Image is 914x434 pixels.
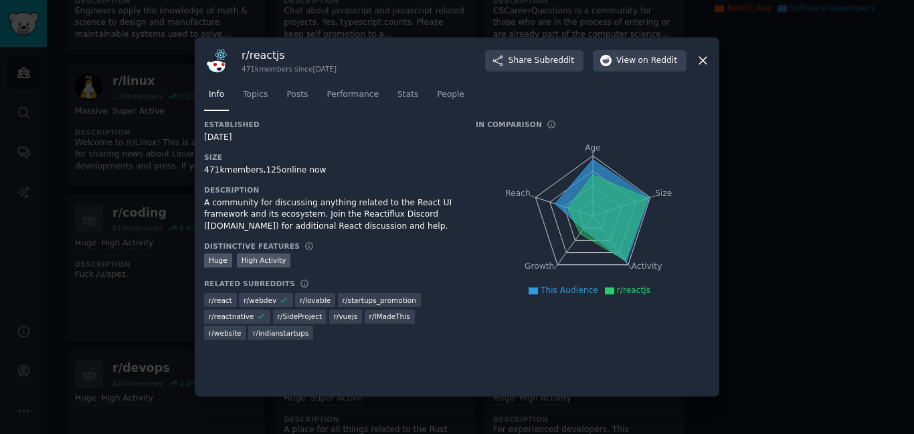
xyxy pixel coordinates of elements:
span: Stats [397,89,418,101]
span: Info [209,89,224,101]
h3: Description [204,185,457,195]
span: Performance [327,89,379,101]
a: Posts [282,84,312,112]
span: r/ indianstartups [253,328,308,338]
button: Viewon Reddit [593,50,687,72]
tspan: Reach [505,188,531,197]
span: r/ lovable [300,296,331,305]
a: Info [204,84,229,112]
h3: Size [204,152,457,162]
a: Performance [322,84,383,112]
span: This Audience [541,286,598,295]
span: r/ IMadeThis [369,312,410,321]
span: View [616,55,677,67]
span: Share [509,55,574,67]
span: Posts [286,89,308,101]
div: 471k members, 125 online now [204,165,457,177]
div: 471k members since [DATE] [242,64,337,74]
span: Topics [243,89,268,101]
a: Stats [393,84,423,112]
span: r/ SideProject [278,312,323,321]
div: A community for discussing anything related to the React UI framework and its ecosystem. Join the... [204,197,457,233]
tspan: Growth [525,261,554,271]
a: People [432,84,469,112]
span: r/ startups_promotion [343,296,416,305]
span: r/reactjs [617,286,650,295]
button: ShareSubreddit [485,50,583,72]
h3: Established [204,120,457,129]
span: r/ webdev [244,296,276,305]
div: Huge [204,253,232,267]
span: r/ react [209,296,232,305]
div: [DATE] [204,132,457,144]
span: Subreddit [535,55,574,67]
span: r/ vuejs [334,312,358,321]
tspan: Activity [632,261,662,271]
div: High Activity [237,253,291,267]
h3: Related Subreddits [204,279,295,288]
h3: In Comparison [476,120,542,129]
span: r/ website [209,328,242,338]
h3: Distinctive Features [204,241,300,251]
span: on Reddit [638,55,677,67]
h3: r/ reactjs [242,48,337,62]
span: People [437,89,464,101]
a: Topics [238,84,272,112]
tspan: Size [655,188,672,197]
tspan: Age [585,143,601,152]
img: reactjs [204,47,232,75]
span: r/ reactnative [209,312,254,321]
